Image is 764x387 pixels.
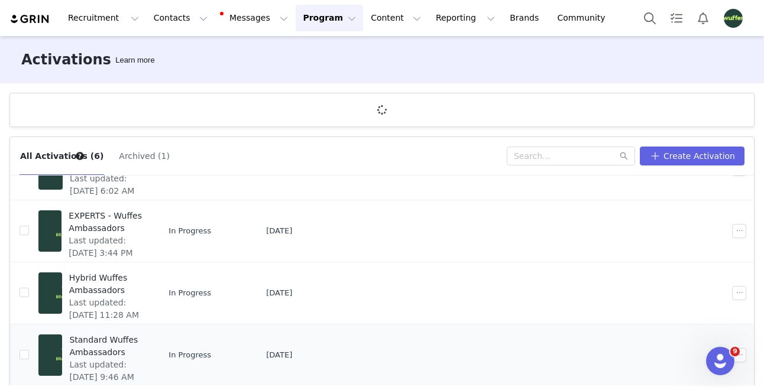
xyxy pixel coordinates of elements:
[266,287,292,299] span: [DATE]
[38,145,150,193] a: Portable Laser CampaignLast updated: [DATE] 6:02 AM
[169,349,211,361] span: In Progress
[69,210,143,235] span: EXPERTS - Wuffes Ambassadors
[20,147,104,165] button: All Activations (6)
[730,347,740,356] span: 9
[717,9,755,28] button: Profile
[507,147,635,165] input: Search...
[38,269,150,317] a: Hybrid Wuffes AmbassadorsLast updated: [DATE] 11:28 AM
[61,5,146,31] button: Recruitment
[266,349,292,361] span: [DATE]
[690,5,716,31] button: Notifications
[169,225,211,237] span: In Progress
[663,5,689,31] a: Tasks
[266,225,292,237] span: [DATE]
[9,14,51,25] img: grin logo
[296,5,363,31] button: Program
[69,359,143,383] span: Last updated: [DATE] 9:46 AM
[69,334,143,359] span: Standard Wuffes Ambassadors
[69,272,143,297] span: Hybrid Wuffes Ambassadors
[21,49,111,70] h3: Activations
[69,235,143,259] span: Last updated: [DATE] 3:44 PM
[503,5,549,31] a: Brands
[147,5,215,31] button: Contacts
[637,5,663,31] button: Search
[215,5,295,31] button: Messages
[620,152,628,160] i: icon: search
[70,173,143,197] span: Last updated: [DATE] 6:02 AM
[69,297,143,321] span: Last updated: [DATE] 11:28 AM
[38,331,150,379] a: Standard Wuffes AmbassadorsLast updated: [DATE] 9:46 AM
[724,9,743,28] img: 8dec4047-a893-4396-8e60-392655bf1466.png
[113,54,157,66] div: Tooltip anchor
[169,287,211,299] span: In Progress
[429,5,502,31] button: Reporting
[118,147,170,165] button: Archived (1)
[75,151,85,161] div: Tooltip anchor
[364,5,428,31] button: Content
[640,147,744,165] button: Create Activation
[706,347,734,375] iframe: Intercom live chat
[551,5,618,31] a: Community
[38,207,150,255] a: EXPERTS - Wuffes AmbassadorsLast updated: [DATE] 3:44 PM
